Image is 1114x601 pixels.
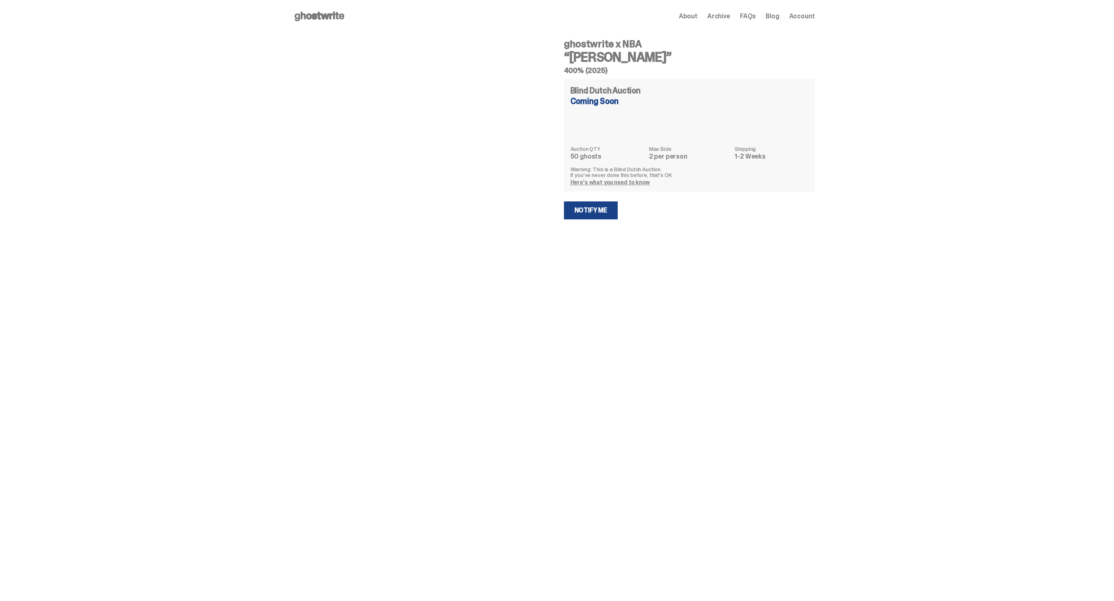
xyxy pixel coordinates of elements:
[564,51,815,64] h3: “[PERSON_NAME]”
[564,201,618,219] a: Notify Me
[649,153,730,160] dd: 2 per person
[649,146,730,152] dt: Max Bids
[740,13,756,20] a: FAQs
[570,153,644,160] dd: 50 ghosts
[570,97,808,105] div: Coming Soon
[570,86,641,95] h4: Blind Dutch Auction
[766,13,779,20] a: Blog
[679,13,698,20] a: About
[570,179,650,186] a: Here's what you need to know
[735,153,808,160] dd: 1-2 Weeks
[570,146,644,152] dt: Auction QTY
[564,67,815,74] h5: 400% (2025)
[707,13,730,20] a: Archive
[570,166,808,178] p: Warning: This is a Blind Dutch Auction. If you’ve never done this before, that’s OK.
[735,146,808,152] dt: Shipping
[564,39,815,49] h4: ghostwrite x NBA
[789,13,815,20] a: Account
